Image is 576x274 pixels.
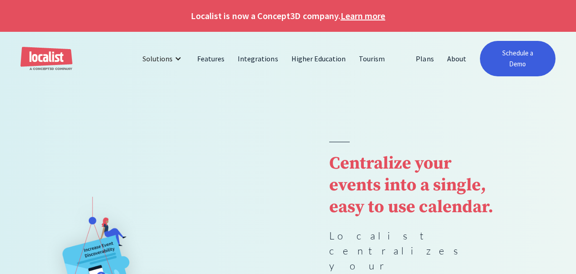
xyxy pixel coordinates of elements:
[409,48,440,70] a: Plans
[143,53,173,64] div: Solutions
[329,153,493,218] strong: Centralize your events into a single, easy to use calendar.
[480,41,556,76] a: Schedule a Demo
[285,48,353,70] a: Higher Education
[20,47,72,71] a: home
[231,48,285,70] a: Integrations
[352,48,392,70] a: Tourism
[341,9,385,23] a: Learn more
[136,48,191,70] div: Solutions
[191,48,231,70] a: Features
[441,48,473,70] a: About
